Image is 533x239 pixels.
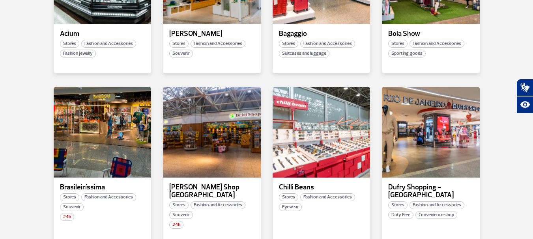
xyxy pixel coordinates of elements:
button: Abrir recursos assistivos. [516,96,533,113]
span: Fashion and Accessories [410,40,464,48]
span: Fashion and Accessories [300,193,355,201]
p: [PERSON_NAME] Shop [GEOGRAPHIC_DATA] [169,183,254,199]
span: Stores [60,193,79,201]
p: Bola Show [388,30,473,38]
span: 24h [60,213,74,221]
span: Convenience shop [415,211,457,219]
span: 24h [169,221,183,229]
span: Stores [279,40,298,48]
div: Plugin de acessibilidade da Hand Talk. [516,79,533,113]
span: Stores [169,201,189,209]
span: Souvenir [169,211,193,219]
span: Souvenir [169,50,193,57]
p: Bagaggio [279,30,364,38]
span: Sporting goods [388,50,426,57]
p: Brasileiríssima [60,183,145,191]
span: Duty Free [388,211,413,219]
span: Fashion and Accessories [81,40,136,48]
p: Dufry Shopping - [GEOGRAPHIC_DATA] [388,183,473,199]
span: Fashion and Accessories [410,201,464,209]
span: Stores [169,40,189,48]
span: Fashion and Accessories [81,193,136,201]
p: Chilli Beans [279,183,364,191]
span: Suitcases and luggage [279,50,329,57]
button: Abrir tradutor de língua de sinais. [516,79,533,96]
span: Stores [388,40,408,48]
span: Fashion and Accessories [300,40,355,48]
span: Fashion jewelry [60,50,96,57]
span: Stores [279,193,298,201]
span: Fashion and Accessories [191,40,245,48]
span: Stores [60,40,79,48]
span: Souvenir [60,203,84,211]
span: Eyewear [279,203,302,211]
p: [PERSON_NAME] [169,30,254,38]
span: Stores [388,201,408,209]
p: Acium [60,30,145,38]
span: Fashion and Accessories [191,201,245,209]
